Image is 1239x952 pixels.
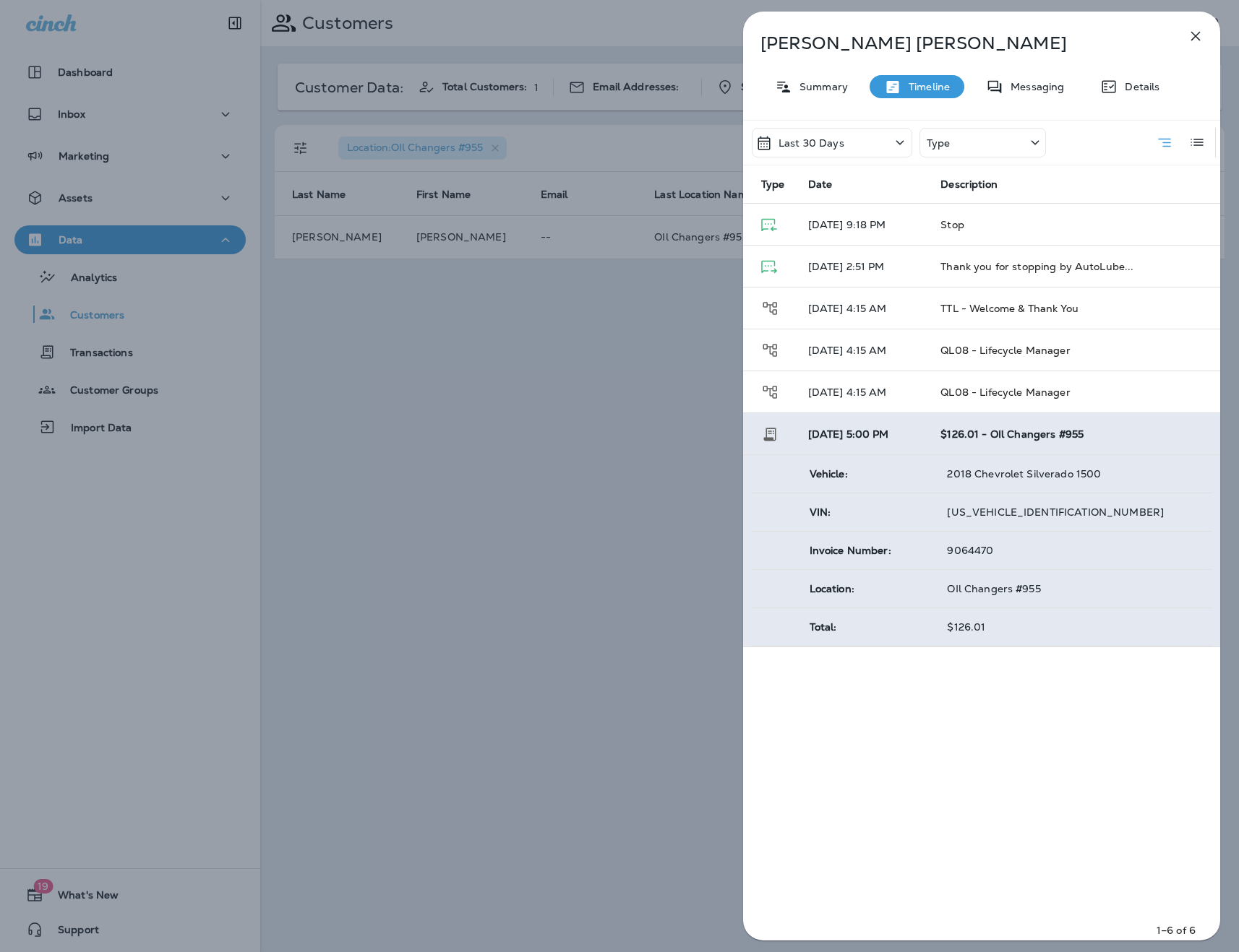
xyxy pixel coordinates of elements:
span: Total: [810,620,837,633]
span: $126.01 [947,620,985,633]
p: [DATE] 4:15 AM [808,303,918,314]
p: 1–6 of 6 [1157,923,1196,938]
p: [DATE] 2:51 PM [808,261,918,272]
span: Journey [761,384,779,397]
p: Timeline [901,81,950,92]
span: Journey [761,300,779,313]
p: [PERSON_NAME] [PERSON_NAME] [760,33,1155,53]
button: Log View [1183,128,1212,157]
span: Invoice Number: [810,544,891,557]
span: OIl Changers #955 [947,582,1040,595]
span: QL08 - Lifecycle Manager [940,344,1070,357]
span: Journey [761,342,779,355]
p: Messaging [1003,81,1064,92]
span: 2018 Chevrolet Silverado 1500 [947,467,1101,480]
span: Text Message - Received [761,217,777,230]
p: Details [1118,81,1159,92]
button: Summary View [1150,128,1179,157]
p: [DATE] 9:18 PM [808,219,918,230]
span: Date [808,178,833,191]
span: 9064470 [947,544,993,557]
p: Type [927,137,951,149]
span: Text Message - Delivered [761,259,777,272]
span: Description [940,178,998,191]
p: Last 30 Days [779,137,844,149]
span: Vehicle: [810,467,848,480]
span: Location: [810,582,854,595]
span: VIN: [810,506,831,519]
span: [DATE] 5:00 PM [808,428,889,441]
span: QL08 - Lifecycle Manager [940,386,1070,399]
span: Transaction [761,426,779,439]
p: [DATE] 4:15 AM [808,386,918,398]
span: Stop [940,218,964,231]
span: Thank you for stopping by AutoLube... [940,260,1133,273]
p: [DATE] 4:15 AM [808,345,918,356]
p: Summary [792,81,848,92]
span: Type [761,178,785,191]
span: TTL - Welcome & Thank You [940,302,1079,315]
span: $126.01 - OIl Changers #955 [940,428,1084,441]
span: [US_VEHICLE_IDENTIFICATION_NUMBER] [947,506,1164,519]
